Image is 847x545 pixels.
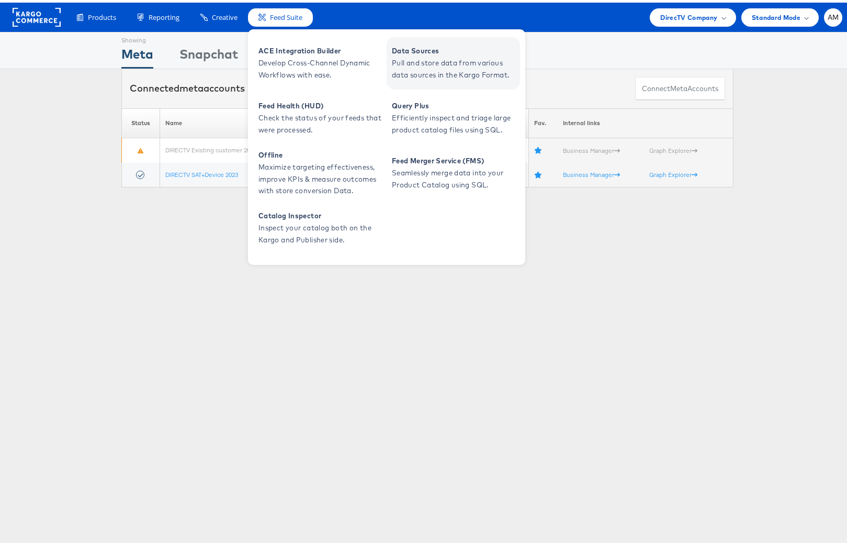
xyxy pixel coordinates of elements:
span: Inspect your catalog both on the Kargo and Publisher side. [258,219,384,243]
span: Check the status of your feeds that were processed. [258,109,384,134]
a: ACE Integration Builder Develop Cross-Channel Dynamic Workflows with ease. [253,35,387,87]
span: Creative [212,10,238,20]
a: Feed Health (HUD) Check the status of your feeds that were processed. [253,90,387,142]
button: ConnectmetaAccounts [635,74,725,98]
span: Products [88,10,116,20]
span: Feed Suite [270,10,302,20]
span: Feed Merger Service (FMS) [392,152,517,164]
a: Catalog Inspector Inspect your catalog both on the Kargo and Publisher side. [253,199,387,252]
span: Efficiently inspect and triage large product catalog files using SQL. [392,109,517,134]
a: DIRECTV SAT+Device 2023 [165,168,238,176]
span: Standard Mode [752,9,800,20]
span: meta [179,80,204,92]
span: Offline [258,147,384,159]
span: ACE Integration Builder [258,42,384,54]
a: Query Plus Efficiently inspect and triage large product catalog files using SQL. [387,90,520,142]
th: Status [122,106,160,136]
span: Catalog Inspector [258,207,384,219]
span: Develop Cross-Channel Dynamic Workflows with ease. [258,54,384,79]
a: Data Sources Pull and store data from various data sources in the Kargo Format. [387,35,520,87]
div: Showing [121,30,153,42]
span: Data Sources [392,42,517,54]
span: Feed Health (HUD) [258,97,384,109]
span: DirecTV Company [660,9,717,20]
a: Graph Explorer [649,144,697,152]
span: AM [828,12,839,18]
span: Pull and store data from various data sources in the Kargo Format. [392,54,517,79]
a: Graph Explorer [649,168,697,176]
a: Business Manager [563,144,620,152]
div: Meta [121,42,153,66]
span: Query Plus [392,97,517,109]
div: Snapchat [179,42,238,66]
span: meta [670,81,687,91]
th: Name [160,106,323,136]
a: DIRECTV Existing customer 2023 [165,143,256,151]
div: Connected accounts [130,79,245,93]
span: Seamlessly merge data into your Product Catalog using SQL. [392,164,517,188]
a: Business Manager [563,168,620,176]
a: Feed Merger Service (FMS) Seamlessly merge data into your Product Catalog using SQL. [387,144,520,197]
a: Offline Maximize targeting effectiveness, improve KPIs & measure outcomes with store conversion D... [253,144,387,197]
span: Reporting [149,10,179,20]
span: Maximize targeting effectiveness, improve KPIs & measure outcomes with store conversion Data. [258,159,384,194]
